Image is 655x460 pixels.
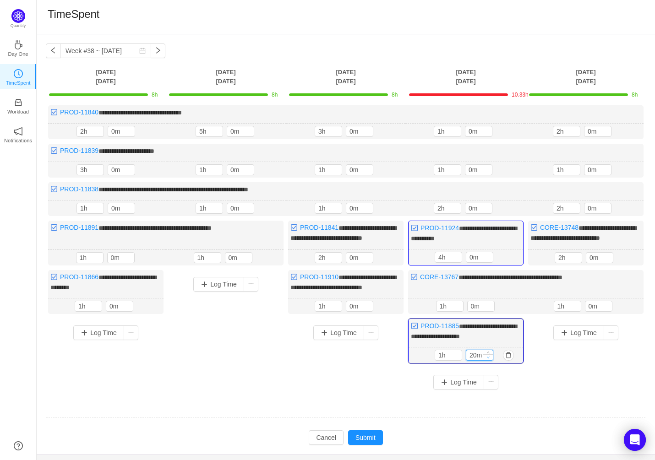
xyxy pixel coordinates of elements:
img: 10318 [50,147,58,154]
p: Notifications [4,136,32,145]
button: icon: ellipsis [484,375,498,390]
a: PROD-11885 [420,322,459,330]
img: 10318 [50,224,58,231]
button: icon: delete [503,350,514,361]
a: PROD-11838 [60,185,98,193]
button: Submit [348,430,383,445]
h1: TimeSpent [48,7,99,21]
p: Quantify [11,23,26,29]
p: TimeSpent [6,79,31,87]
th: [DATE] [DATE] [406,67,526,86]
i: icon: up [487,351,490,354]
th: [DATE] [DATE] [166,67,286,86]
th: [DATE] [DATE] [286,67,406,86]
div: Open Intercom Messenger [624,429,646,451]
button: icon: ellipsis [244,277,258,292]
a: CORE-13767 [420,273,458,281]
span: 8h [392,92,398,98]
a: PROD-11924 [420,224,459,232]
i: icon: inbox [14,98,23,107]
a: icon: notificationNotifications [14,130,23,139]
a: icon: question-circle [14,441,23,450]
a: icon: clock-circleTimeSpent [14,72,23,81]
a: PROD-11866 [60,273,98,281]
p: Day One [8,50,28,58]
input: Select a week [60,43,151,58]
button: Cancel [309,430,344,445]
span: 8h [152,92,158,98]
button: icon: ellipsis [364,325,378,340]
p: Workload [7,108,29,116]
img: 10318 [290,273,298,281]
a: PROD-11840 [60,108,98,116]
button: icon: ellipsis [124,325,138,340]
button: Log Time [313,325,364,340]
th: [DATE] [DATE] [526,67,646,86]
button: Log Time [433,375,484,390]
button: icon: right [151,43,165,58]
button: icon: ellipsis [604,325,618,340]
a: CORE-13748 [540,224,579,231]
img: 10318 [290,224,298,231]
i: icon: coffee [14,40,23,49]
img: 10318 [410,273,418,281]
a: PROD-11839 [60,147,98,154]
span: 8h [272,92,278,98]
a: PROD-11841 [300,224,338,231]
button: icon: left [46,43,60,58]
a: icon: inboxWorkload [14,101,23,110]
th: [DATE] [DATE] [46,67,166,86]
i: icon: notification [14,127,23,136]
img: 10318 [530,224,538,231]
img: 10318 [50,185,58,193]
button: Log Time [553,325,604,340]
a: PROD-11891 [60,224,98,231]
i: icon: down [487,356,490,359]
img: 10318 [411,224,418,232]
a: PROD-11910 [300,273,338,281]
img: 10318 [411,322,418,330]
img: 10318 [50,108,58,116]
img: Quantify [11,9,25,23]
img: 10318 [50,273,58,281]
span: 10.33h [512,92,529,98]
button: Log Time [73,325,124,340]
i: icon: calendar [139,48,146,54]
span: Decrease Value [483,354,493,360]
i: icon: clock-circle [14,69,23,78]
span: Increase Value [483,350,493,354]
button: Log Time [193,277,244,292]
span: 8h [632,92,638,98]
a: icon: coffeeDay One [14,43,23,52]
